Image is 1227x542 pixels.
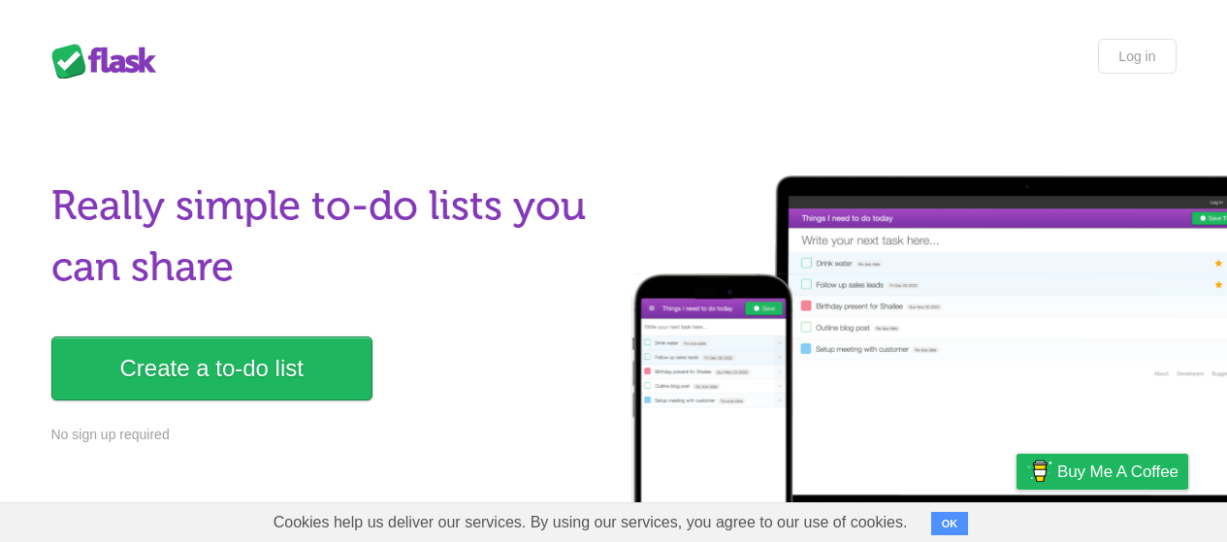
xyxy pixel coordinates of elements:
div: Flask Lists [51,44,168,79]
a: Create a to-do list [51,336,372,400]
p: No sign up required [51,425,602,445]
h1: Really simple to-do lists you can share [51,175,602,298]
span: Cookies help us deliver our services. By using our services, you agree to our use of cookies. [254,503,927,542]
span: Buy me a coffee [1057,455,1179,489]
button: OK [931,512,969,535]
a: Log in [1098,39,1176,74]
img: Buy me a coffee [1026,455,1052,488]
a: Buy me a coffee [1017,454,1188,490]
